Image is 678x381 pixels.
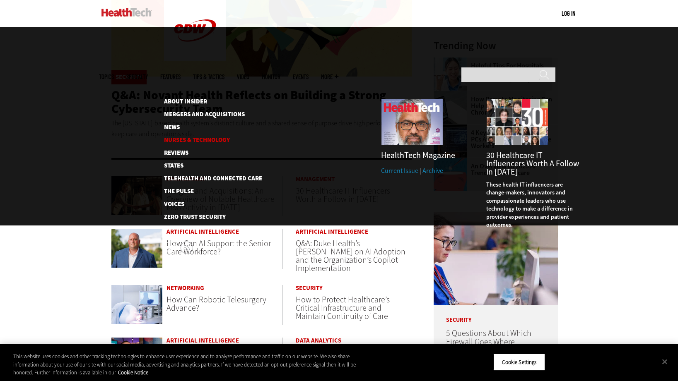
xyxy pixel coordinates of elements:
[164,201,249,207] a: Voices
[486,150,579,177] a: 30 Healthcare IT Influencers Worth a Follow in [DATE]
[296,338,412,344] a: Data Analytics
[111,229,163,268] img: Joe Velderman
[381,98,443,145] img: Fall 2025 Cover
[381,151,474,160] h3: HealthTech Magazine
[166,238,271,257] a: How Can AI Support the Senior Care Workforce?
[296,238,405,274] a: Q&A: Duke Health’s [PERSON_NAME] on AI Adoption and the Organization’s Copilot Implementation
[164,175,249,182] a: Telehealth and Connected Care
[562,9,575,18] div: User menu
[164,214,261,220] a: Zero Trust Security
[486,98,548,145] img: collage of influencers
[434,305,558,323] p: Security
[296,285,412,291] a: Security
[164,111,249,117] a: Mergers and Acquisitions
[434,212,558,305] img: Healthcare provider using computer
[486,181,579,230] p: These health IT influencers are change-makers, innovators and compassionate leaders who use techn...
[164,124,249,130] a: News
[111,338,163,376] img: Dr. Eric Poon
[164,188,249,194] a: The Pulse
[296,294,390,322] a: How to Protect Healthcare’s Critical Infrastructure and Maintain Continuity of Care
[446,328,531,347] a: 5 Questions About Which Firewall Goes Where
[164,137,249,143] a: Nurses & Technology
[562,10,575,17] a: Log in
[164,163,249,169] a: States
[118,369,148,376] a: More information about your privacy
[656,352,674,371] button: Close
[381,166,418,175] a: Current Issue
[111,285,163,324] img: doctor performs telerobotic surgery
[166,336,239,345] a: Artificial Intelligence
[422,166,443,175] a: Archive
[164,98,249,105] a: About Insider
[493,353,545,371] button: Cookie Settings
[166,285,282,291] a: Networking
[13,352,373,377] div: This website uses cookies and other tracking technologies to enhance user experience and to analy...
[101,8,152,17] img: Home
[420,166,421,175] span: |
[164,150,249,156] a: Reviews
[166,294,266,314] a: How Can Robotic Telesurgery Advance?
